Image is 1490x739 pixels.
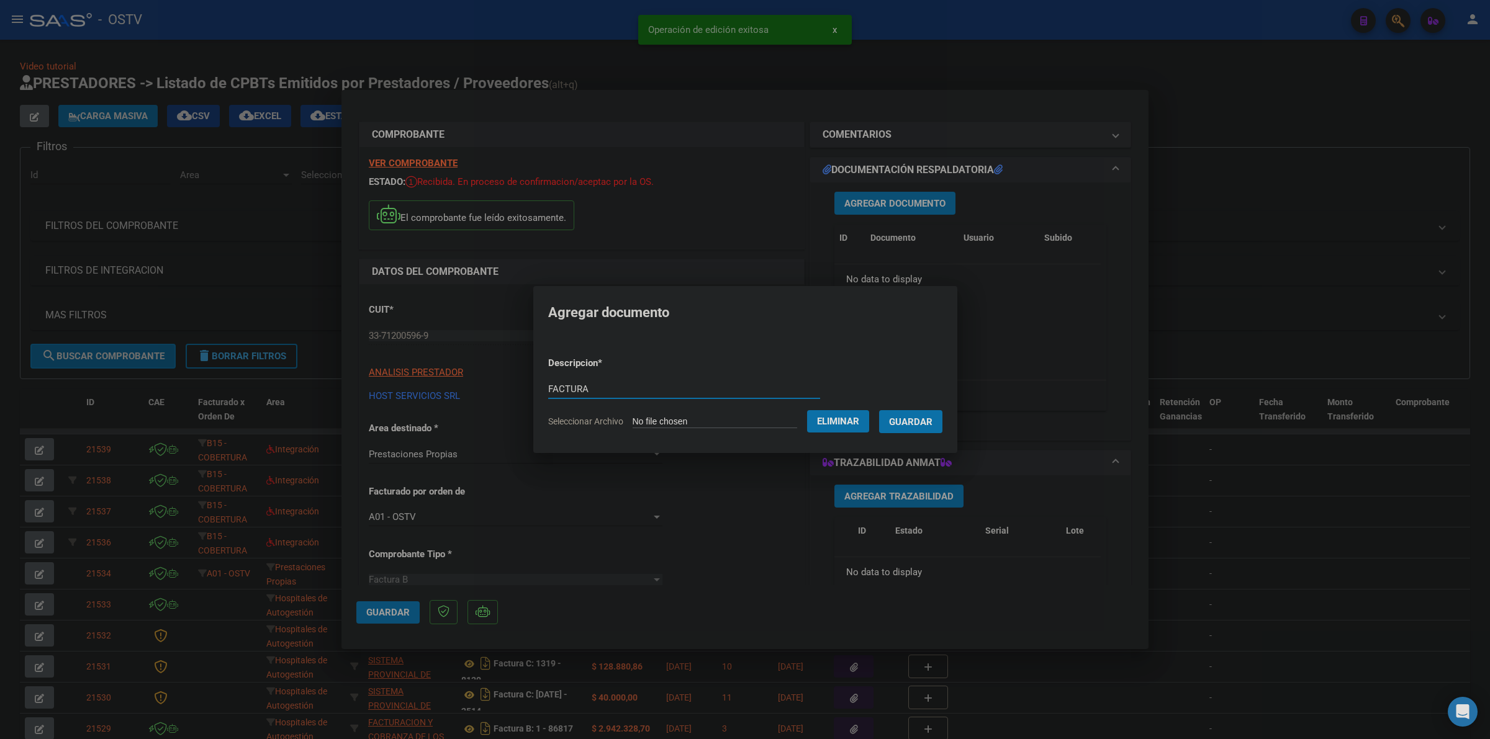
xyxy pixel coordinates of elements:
[1448,697,1478,727] div: Open Intercom Messenger
[548,416,623,426] span: Seleccionar Archivo
[889,416,932,428] span: Guardar
[879,410,942,433] button: Guardar
[817,416,859,427] span: Eliminar
[548,356,667,370] p: Descripcion
[807,410,869,432] button: Eliminar
[548,301,942,325] h2: Agregar documento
